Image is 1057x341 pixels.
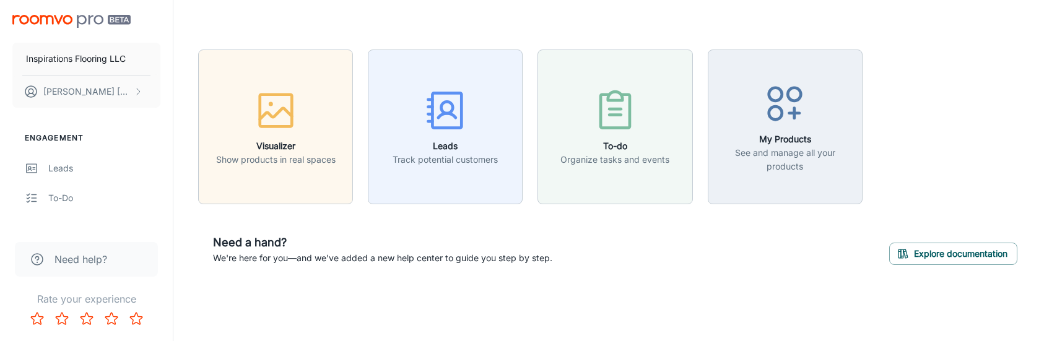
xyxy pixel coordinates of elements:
[25,306,50,331] button: Rate 1 star
[716,146,855,173] p: See and manage all your products
[124,306,149,331] button: Rate 5 star
[368,50,523,204] button: LeadsTrack potential customers
[26,52,126,66] p: Inspirations Flooring LLC
[708,50,863,204] button: My ProductsSee and manage all your products
[537,50,692,204] button: To-doOrganize tasks and events
[12,76,160,108] button: [PERSON_NAME] [PERSON_NAME]
[393,139,498,153] h6: Leads
[48,191,160,205] div: To-do
[12,15,131,28] img: Roomvo PRO Beta
[393,153,498,166] p: Track potential customers
[198,50,353,204] button: VisualizerShow products in real spaces
[50,306,74,331] button: Rate 2 star
[889,247,1017,259] a: Explore documentation
[216,153,336,166] p: Show products in real spaces
[12,43,160,75] button: Inspirations Flooring LLC
[560,139,669,153] h6: To-do
[213,251,552,265] p: We're here for you—and we've added a new help center to guide you step by step.
[43,85,131,98] p: [PERSON_NAME] [PERSON_NAME]
[560,153,669,166] p: Organize tasks and events
[213,234,552,251] h6: Need a hand?
[716,132,855,146] h6: My Products
[889,243,1017,265] button: Explore documentation
[368,119,523,132] a: LeadsTrack potential customers
[10,291,163,306] p: Rate your experience
[54,252,107,267] span: Need help?
[74,306,99,331] button: Rate 3 star
[99,306,124,331] button: Rate 4 star
[537,119,692,132] a: To-doOrganize tasks and events
[216,139,336,153] h6: Visualizer
[708,119,863,132] a: My ProductsSee and manage all your products
[48,162,160,175] div: Leads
